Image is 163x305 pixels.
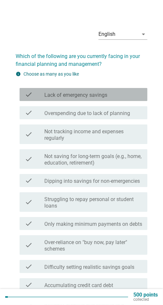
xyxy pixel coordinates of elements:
i: check [25,220,33,227]
i: check [25,263,33,270]
label: Dipping into savings for non-emergencies [44,178,140,184]
i: check [25,91,33,98]
label: Not tracking income and expenses regularly [44,128,142,141]
label: Over-reliance on "buy now, pay later" schemes [44,239,142,252]
i: arrow_drop_down [140,30,147,38]
label: Not saving for long-term goals (e.g., home, education, retirement) [44,153,142,166]
h2: Which of the following are you currently facing in your financial planning and management? [16,46,147,68]
i: check [25,109,33,117]
p: 500 points [133,293,158,297]
i: check [25,281,33,289]
label: Difficulty setting realistic savings goals [44,264,134,270]
i: check [25,195,33,209]
i: check [25,127,33,141]
label: Lack of emergency savings [44,92,107,98]
i: info [16,71,21,77]
i: check [25,152,33,166]
label: Accumulating credit card debt [44,282,113,289]
label: Struggling to repay personal or student loans [44,196,142,209]
label: Overspending due to lack of planning [44,110,130,117]
label: Choose as many as you like [23,71,79,77]
p: collected [133,297,158,302]
div: English [98,31,115,37]
label: Only making minimum payments on debts [44,221,142,227]
i: check [25,238,33,252]
i: check [25,177,33,184]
